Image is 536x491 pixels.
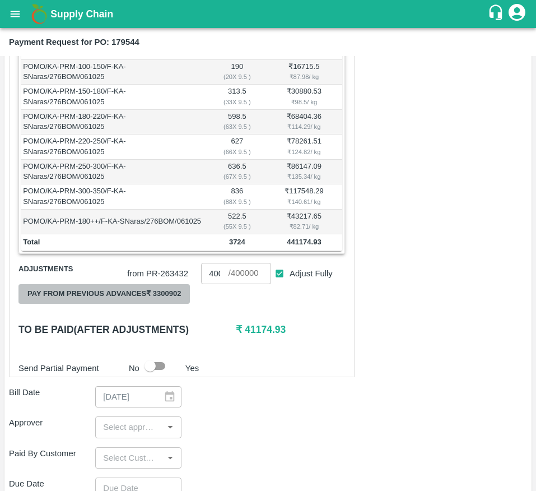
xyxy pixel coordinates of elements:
div: ( 66 X 9.5 ) [210,147,264,157]
td: 522.5 [208,210,267,234]
p: No [129,362,139,374]
p: Yes [185,362,199,374]
button: Open [163,420,178,434]
p: Paid By Customer [9,447,95,460]
td: ₹ 43217.65 [266,210,342,234]
img: logo [28,3,50,25]
div: ₹ 140.61 / kg [268,197,340,207]
td: 313.5 [208,85,267,110]
h6: To be paid(After adjustments) [18,322,236,337]
td: ₹ 16715.5 [266,60,342,85]
td: ₹ 68404.36 [266,110,342,135]
span: Adjustments [18,263,127,276]
td: POMO/KA-PRM-250-300/F-KA-SNaras/276BOM/061025 [21,160,208,185]
span: Adjust Fully [290,267,333,280]
b: Payment Request for PO: 179544 [9,38,139,47]
h6: ₹ 41174.93 [236,322,344,337]
td: POMO/KA-PRM-150-180/F-KA-SNaras/276BOM/061025 [21,85,208,110]
td: 636.5 [208,160,267,185]
input: Select approver [99,420,160,434]
div: ( 33 X 9.5 ) [210,97,264,107]
div: ₹ 114.29 / kg [268,122,340,132]
div: ₹ 124.82 / kg [268,147,340,157]
td: POMO/KA-PRM-180-220/F-KA-SNaras/276BOM/061025 [21,110,208,135]
td: 598.5 [208,110,267,135]
div: ₹ 87.98 / kg [268,72,340,82]
div: ( 55 X 9.5 ) [210,221,264,231]
td: POMO/KA-PRM-180++/F-KA-SNaras/276BOM/061025 [21,210,208,234]
div: ( 63 X 9.5 ) [210,122,264,132]
div: ₹ 135.34 / kg [268,172,340,182]
td: ₹ 117548.29 [266,184,342,210]
p: Bill Date [9,386,95,399]
p: Approver [9,416,95,429]
input: Bill Date [95,386,155,407]
td: 627 [208,135,267,160]
td: ₹ 78261.51 [266,135,342,160]
td: POMO/KA-PRM-220-250/F-KA-SNaras/276BOM/061025 [21,135,208,160]
td: POMO/KA-PRM-300-350/F-KA-SNaras/276BOM/061025 [21,184,208,210]
div: ( 67 X 9.5 ) [210,172,264,182]
a: Supply Chain [50,6,487,22]
b: Total [23,238,40,246]
div: ( 88 X 9.5 ) [210,197,264,207]
button: open drawer [2,1,28,27]
td: 836 [208,184,267,210]
input: Select Customer [99,451,160,465]
td: POMO/KA-PRM-100-150/F-KA-SNaras/276BOM/061025 [21,60,208,85]
div: ( 20 X 9.5 ) [210,72,264,82]
p: Due Date [9,478,95,490]
b: 3724 [229,238,245,246]
button: Open [163,451,178,465]
div: ₹ 98.5 / kg [268,97,340,107]
div: customer-support [487,4,507,24]
td: 190 [208,60,267,85]
b: 441174.93 [287,238,321,246]
td: ₹ 30880.53 [266,85,342,110]
div: account of current user [507,2,527,26]
td: ₹ 86147.09 [266,160,342,185]
input: Advance [201,263,228,284]
p: Send Partial Payment [18,362,124,374]
button: Pay from previous advances₹ 3300902 [18,284,190,304]
p: from PR- 263432 [127,267,197,280]
div: ₹ 82.71 / kg [268,221,340,231]
b: Supply Chain [50,8,113,20]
